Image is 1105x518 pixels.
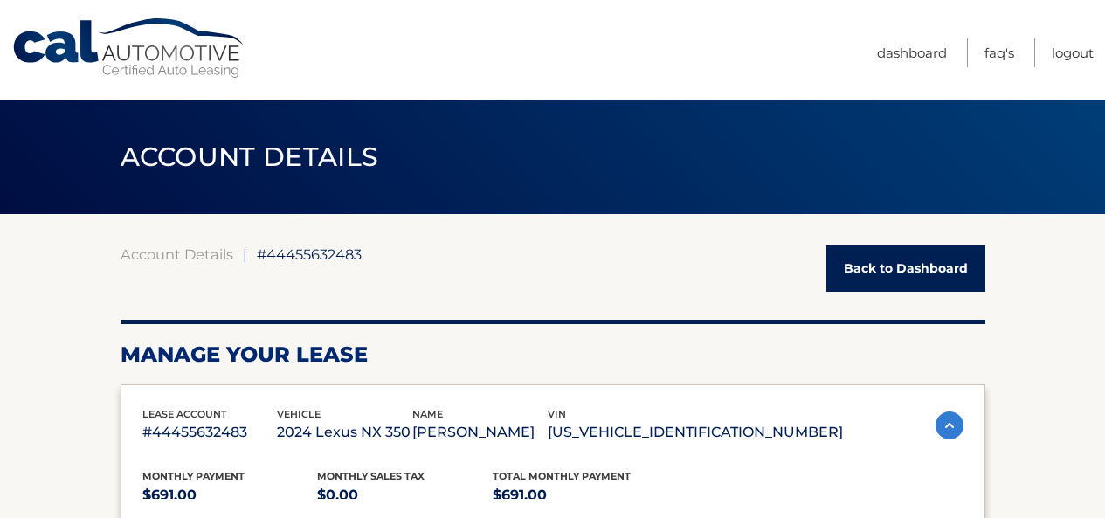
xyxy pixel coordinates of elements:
p: $0.00 [317,483,493,508]
a: Cal Automotive [11,17,247,79]
span: Monthly sales Tax [317,470,425,482]
p: [PERSON_NAME] [412,420,548,445]
p: $691.00 [142,483,318,508]
span: vin [548,408,566,420]
span: Monthly Payment [142,470,245,482]
p: #44455632483 [142,420,278,445]
a: Dashboard [877,38,947,67]
a: FAQ's [984,38,1014,67]
span: ACCOUNT DETAILS [121,141,379,173]
h2: Manage Your Lease [121,342,985,368]
img: accordion-active.svg [936,411,963,439]
span: | [243,245,247,263]
span: #44455632483 [257,245,362,263]
span: name [412,408,443,420]
span: Total Monthly Payment [493,470,631,482]
p: $691.00 [493,483,668,508]
span: lease account [142,408,227,420]
a: Back to Dashboard [826,245,985,292]
p: [US_VEHICLE_IDENTIFICATION_NUMBER] [548,420,843,445]
a: Account Details [121,245,233,263]
p: 2024 Lexus NX 350 [277,420,412,445]
a: Logout [1052,38,1094,67]
span: vehicle [277,408,321,420]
